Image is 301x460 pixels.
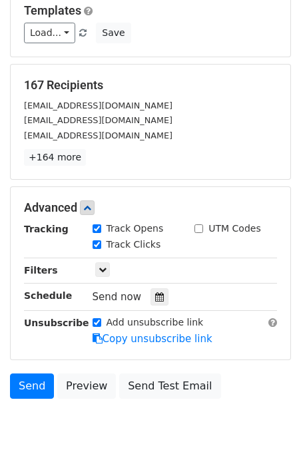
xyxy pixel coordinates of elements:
a: +164 more [24,149,86,166]
small: [EMAIL_ADDRESS][DOMAIN_NAME] [24,130,172,140]
a: Send [10,373,54,399]
strong: Filters [24,265,58,276]
a: Templates [24,3,81,17]
label: UTM Codes [208,222,260,236]
a: Preview [57,373,116,399]
small: [EMAIL_ADDRESS][DOMAIN_NAME] [24,101,172,111]
strong: Tracking [24,224,69,234]
a: Send Test Email [119,373,220,399]
iframe: Chat Widget [234,396,301,460]
h5: 167 Recipients [24,78,277,93]
span: Send now [93,291,142,303]
strong: Unsubscribe [24,318,89,328]
a: Copy unsubscribe link [93,333,212,345]
label: Track Clicks [107,238,161,252]
h5: Advanced [24,200,277,215]
label: Track Opens [107,222,164,236]
label: Add unsubscribe link [107,316,204,330]
small: [EMAIL_ADDRESS][DOMAIN_NAME] [24,115,172,125]
a: Load... [24,23,75,43]
strong: Schedule [24,290,72,301]
button: Save [96,23,131,43]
